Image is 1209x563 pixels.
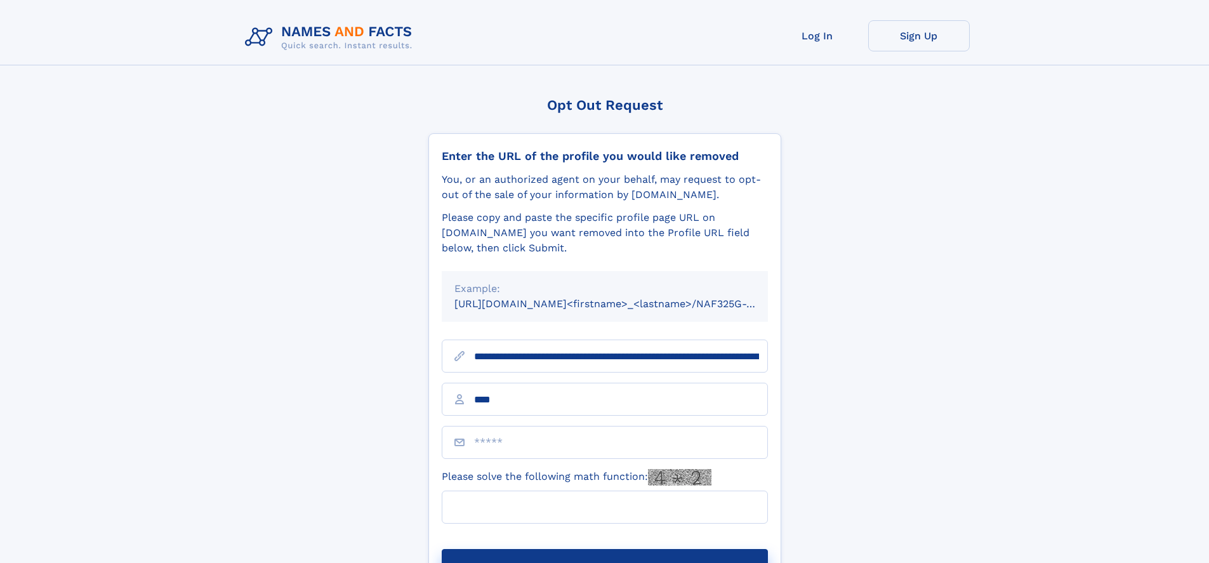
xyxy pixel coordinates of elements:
div: Example: [454,281,755,296]
div: You, or an authorized agent on your behalf, may request to opt-out of the sale of your informatio... [442,172,768,202]
img: Logo Names and Facts [240,20,423,55]
a: Sign Up [868,20,970,51]
a: Log In [767,20,868,51]
div: Please copy and paste the specific profile page URL on [DOMAIN_NAME] you want removed into the Pr... [442,210,768,256]
label: Please solve the following math function: [442,469,711,486]
div: Enter the URL of the profile you would like removed [442,149,768,163]
div: Opt Out Request [428,97,781,113]
small: [URL][DOMAIN_NAME]<firstname>_<lastname>/NAF325G-xxxxxxxx [454,298,792,310]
